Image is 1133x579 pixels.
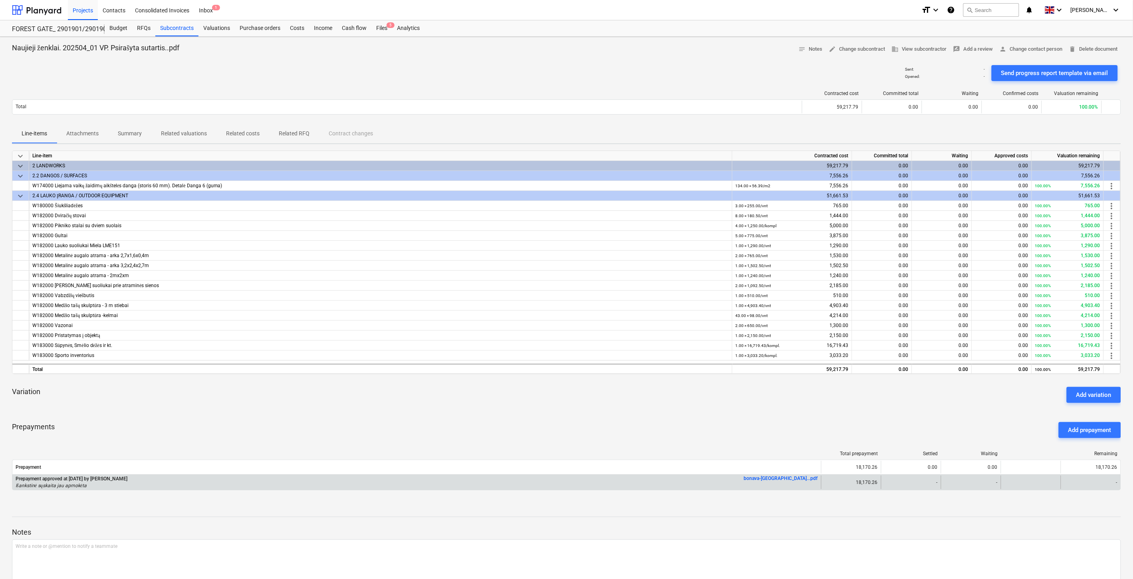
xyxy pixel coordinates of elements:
div: 4,903.40 [736,301,849,311]
span: delete [1069,46,1076,53]
span: 0.00 [1019,253,1028,258]
small: 100.00% [1035,313,1051,318]
div: Purchase orders [235,20,285,36]
span: Add a review [953,45,993,54]
p: Variation [12,387,40,397]
small: 43.00 × 98.00 / vnt [736,313,768,318]
span: 0.00 [899,263,909,268]
div: FOREST GATE_ 2901901/2901902/2901903 [12,25,95,34]
div: 0.00 [912,171,972,181]
div: 1,502.50 [1035,261,1100,271]
div: Waiting [912,151,972,161]
i: notifications [1026,5,1034,15]
div: 18,170.26 [821,461,881,474]
div: 4,214.00 [736,311,849,321]
div: W174000 Liejama vaikų žaidimų aikštelės danga (storis 60 mm). Detalė Danga 6 (guma) [32,181,729,191]
div: 1,300.00 [736,321,849,331]
small: 2.00 × 1,092.50 / vnt [736,284,771,288]
small: 1.00 × 1,502.50 / vnt [736,264,771,268]
span: more_vert [1107,201,1117,211]
div: 1,290.00 [1035,241,1100,251]
div: 0.00 [912,191,972,201]
div: W182000 Medžio tašų skulptūra - 3 m stiebai [32,301,729,311]
span: View subcontractor [892,45,947,54]
div: 7,556.26 [1035,181,1100,191]
div: RFQs [132,20,155,36]
div: 2,185.00 [736,281,849,291]
i: keyboard_arrow_down [931,5,941,15]
div: 0.00 [912,364,972,374]
div: 765.00 [736,201,849,211]
span: 0.00 [909,104,919,110]
div: 0.00 [972,161,1032,171]
button: Delete document [1066,43,1121,56]
span: 1 [212,5,220,10]
div: 765.00 [1035,201,1100,211]
small: 4.00 × 1,250.00 / kompl [736,224,777,228]
div: 0.00 [972,364,1032,374]
span: 0.00 [959,333,968,338]
div: Approved costs [972,151,1032,161]
div: 510.00 [1035,291,1100,301]
div: 59,217.79 [732,364,852,374]
div: 3,033.20 [1035,351,1100,361]
div: Valuations [198,20,235,36]
div: Total prepayment [825,451,878,456]
div: 16,719.43 [736,341,849,351]
span: 0.00 [959,273,968,278]
span: 0.00 [1019,203,1028,208]
div: W182000 Pikniko stalai su dviem suolais [32,221,729,231]
div: Chat Widget [1093,541,1133,579]
div: Valuation remaining [1032,151,1104,161]
div: Settled [885,451,938,456]
p: Opened : [905,74,920,79]
small: 2.00 × 765.00 / vnt [736,254,768,258]
span: 0.00 [899,283,909,288]
div: Valuation remaining [1045,91,1099,96]
p: Total [16,103,26,110]
div: 1,290.00 [736,241,849,251]
span: [PERSON_NAME] [1071,7,1111,13]
div: Committed total [852,151,912,161]
div: W182000 Dviračių stovai [32,211,729,221]
span: 0.00 [1019,293,1028,298]
span: 0.00 [899,343,909,348]
span: more_vert [1107,331,1117,341]
div: W182000 [PERSON_NAME] suoliukai prie atraminės sienos [32,281,729,291]
span: Change subcontract [829,45,885,54]
span: edit [829,46,836,53]
span: 0.00 [969,104,978,110]
span: more_vert [1107,251,1117,261]
div: Contracted cost [806,91,859,96]
small: 5.00 × 775.00 / vnt [736,234,768,238]
div: 7,556.26 [1032,171,1104,181]
div: W182000 Gultai [32,231,729,241]
span: more_vert [1107,301,1117,311]
div: 510.00 [736,291,849,301]
span: 100.00% [1079,104,1098,110]
div: W183000 Sporto inventorius [32,351,729,361]
span: 0.00 [899,323,909,328]
div: Line-item [29,151,732,161]
small: 1.00 × 2,150.00 / vnt [736,333,771,338]
small: 100.00% [1035,184,1051,188]
p: Notes [12,527,1121,537]
span: 0.00 [1019,303,1028,308]
div: W182000 Metalinė augalo atrama - 2mx2xm [32,271,729,281]
div: 1,240.00 [736,271,849,281]
span: 0.00 [959,313,968,318]
small: 100.00% [1035,224,1051,228]
div: 5,000.00 [1035,221,1100,231]
button: Notes [796,43,826,56]
p: - [984,67,985,72]
small: 1.00 × 3,033.20 / kompl. [736,353,778,358]
span: more_vert [1107,341,1117,351]
small: 3.00 × 255.00 / vnt [736,204,768,208]
div: - [941,476,1001,489]
span: more_vert [1107,311,1117,321]
i: format_size [922,5,931,15]
span: Change contact person [1000,45,1063,54]
div: 1,300.00 [1035,321,1100,331]
small: 100.00% [1035,274,1051,278]
div: 1,444.00 [1035,211,1100,221]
